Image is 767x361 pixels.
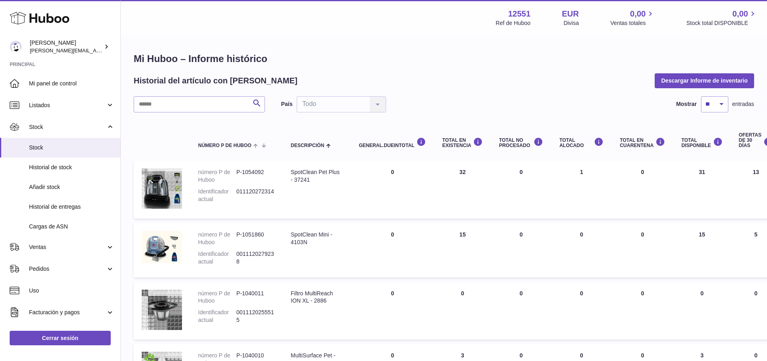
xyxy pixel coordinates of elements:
td: 0 [491,282,551,340]
dd: P-1054092 [236,168,275,184]
img: product image [142,290,182,330]
td: 0 [351,160,434,219]
div: Total NO PROCESADO [499,137,543,148]
td: 31 [673,160,730,219]
td: 0 [673,282,730,340]
dd: P-1051860 [236,231,275,246]
td: 15 [673,223,730,278]
span: Descripción [291,143,324,148]
span: 0 [641,169,644,175]
img: product image [142,231,182,263]
span: 0,00 [732,8,748,19]
dt: número P de Huboo [198,231,236,246]
div: general.dueInTotal [359,137,426,148]
span: Mi panel de control [29,80,114,87]
span: 0 [641,231,644,238]
span: 0,00 [630,8,646,19]
span: Cargas de ASN [29,223,114,230]
dt: número P de Huboo [198,290,236,305]
label: Mostrar [676,100,697,108]
button: Descargar Informe de inventario [655,73,754,88]
dt: Identificador actual [198,188,236,203]
div: Total en EXISTENCIA [442,137,483,148]
label: País [281,100,293,108]
dt: Identificador actual [198,250,236,266]
span: Facturación y pagos [29,309,106,316]
img: product image [142,168,182,209]
strong: 12551 [508,8,531,19]
td: 1 [551,160,612,219]
span: Stock [29,144,114,151]
div: Total en CUARENTENA [620,137,665,148]
a: 0,00 Ventas totales [610,8,655,27]
dt: Identificador actual [198,309,236,324]
span: Stock [29,123,106,131]
div: SpotClean Pet Plus - 37241 [291,168,343,184]
span: entradas [732,100,754,108]
td: 0 [351,223,434,278]
div: Total ALOCADO [559,137,604,148]
span: 0 [641,352,644,359]
td: 15 [434,223,491,278]
dd: P-1040011 [236,290,275,305]
td: 0 [434,282,491,340]
strong: EUR [562,8,579,19]
dd: 0011120255515 [236,309,275,324]
dd: 0011120279238 [236,250,275,266]
div: Ref de Huboo [496,19,530,27]
a: 0,00 Stock total DISPONIBLE [686,8,757,27]
div: Total DISPONIBLE [681,137,722,148]
div: [PERSON_NAME] [30,39,102,54]
a: Cerrar sesión [10,331,111,345]
span: Ventas [29,243,106,251]
div: Filtro MultiReach ION XL - 2886 [291,290,343,305]
div: SpotClean Mini - 4103N [291,231,343,246]
span: Añadir stock [29,183,114,191]
td: 0 [551,282,612,340]
div: Divisa [564,19,579,27]
h1: Mi Huboo – Informe histórico [134,52,754,65]
span: Uso [29,287,114,295]
dt: número P de Huboo [198,168,236,184]
span: Ventas totales [610,19,655,27]
span: Historial de entregas [29,203,114,211]
td: 0 [491,160,551,219]
span: Stock total DISPONIBLE [686,19,757,27]
span: número P de Huboo [198,143,251,148]
td: 32 [434,160,491,219]
td: 0 [351,282,434,340]
td: 0 [551,223,612,278]
span: Historial de stock [29,164,114,171]
span: Listados [29,102,106,109]
span: [PERSON_NAME][EMAIL_ADDRESS][PERSON_NAME][DOMAIN_NAME] [30,47,205,54]
h2: Historial del artículo con [PERSON_NAME] [134,75,298,86]
span: 0 [641,290,644,297]
span: Pedidos [29,265,106,273]
td: 0 [491,223,551,278]
img: gerardo.montoiro@cleverenterprise.es [10,41,22,53]
dd: 011120272314 [236,188,275,203]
